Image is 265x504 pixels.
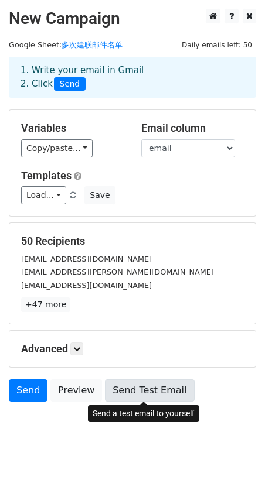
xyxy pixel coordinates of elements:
[21,342,244,355] h5: Advanced
[21,255,152,263] small: [EMAIL_ADDRESS][DOMAIN_NAME]
[62,40,123,49] a: 多次建联邮件名单
[9,379,47,402] a: Send
[9,40,123,49] small: Google Sheet:
[21,122,124,135] h5: Variables
[141,122,244,135] h5: Email column
[105,379,194,402] a: Send Test Email
[206,448,265,504] iframe: Chat Widget
[21,169,72,181] a: Templates
[21,297,70,312] a: +47 more
[9,9,256,29] h2: New Campaign
[50,379,102,402] a: Preview
[12,64,253,91] div: 1. Write your email in Gmail 2. Click
[21,268,214,276] small: [EMAIL_ADDRESS][PERSON_NAME][DOMAIN_NAME]
[206,448,265,504] div: 聊天小组件
[54,77,86,91] span: Send
[178,40,256,49] a: Daily emails left: 50
[178,39,256,52] span: Daily emails left: 50
[21,281,152,290] small: [EMAIL_ADDRESS][DOMAIN_NAME]
[84,186,115,204] button: Save
[21,235,244,248] h5: 50 Recipients
[21,186,66,204] a: Load...
[88,405,199,422] div: Send a test email to yourself
[21,139,93,157] a: Copy/paste...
